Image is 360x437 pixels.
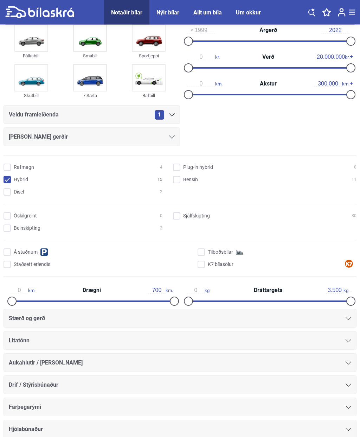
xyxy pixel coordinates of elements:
[183,164,213,171] span: Plug-in hybrid
[160,225,162,232] span: 2
[183,176,198,184] span: Bensín
[14,189,24,196] span: Dísel
[14,261,50,268] span: Staðsett erlendis
[9,380,58,390] span: Drif / Stýrisbúnaður
[9,336,30,346] span: Litatónn
[132,52,166,60] div: Sportjeppi
[208,249,233,256] span: Tilboðsbílar
[157,176,162,184] span: 15
[14,92,48,100] div: Skutbíll
[14,213,37,220] span: Óskilgreint
[352,176,356,184] span: 11
[252,288,284,293] span: Dráttargeta
[132,92,166,100] div: Rafbíll
[352,213,356,220] span: 30
[314,81,349,87] span: km.
[73,92,107,100] div: 7 Sæta
[183,213,210,220] span: Sjálfskipting
[9,314,45,324] span: Stærð og gerð
[326,287,349,294] span: kg.
[193,9,222,16] a: Allt um bíla
[14,52,48,60] div: Fólksbíll
[81,288,103,293] span: Drægni
[9,132,68,142] span: [PERSON_NAME] gerðir
[14,164,34,171] span: Rafmagn
[156,9,179,16] a: Nýir bílar
[258,81,278,87] span: Akstur
[258,28,279,33] span: Árgerð
[9,358,83,368] span: Aukahlutir / [PERSON_NAME]
[317,54,349,61] span: kr.
[9,403,41,412] span: Farþegarými
[111,9,142,16] a: Notaðir bílar
[9,110,59,120] span: Veldu framleiðenda
[160,189,162,196] span: 2
[14,176,28,184] span: Hybrid
[14,249,38,256] span: Á staðnum
[187,54,220,61] span: kr.
[73,52,107,60] div: Smábíl
[14,225,40,232] span: Beinskipting
[354,164,356,171] span: 0
[187,287,211,294] span: kg.
[148,287,173,294] span: km.
[160,164,162,171] span: 4
[160,213,162,220] span: 0
[261,55,276,60] span: Verð
[11,287,36,294] span: km.
[208,261,233,268] span: K7 bílasölur
[155,110,164,120] span: 1
[338,8,346,17] img: user-login.svg
[9,425,43,435] span: Hjólabúnaður
[187,81,223,87] span: km.
[236,9,261,16] a: Um okkur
